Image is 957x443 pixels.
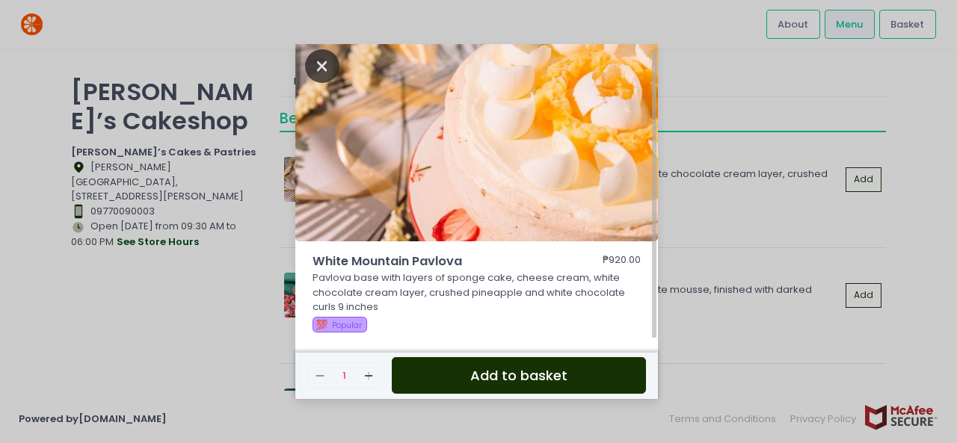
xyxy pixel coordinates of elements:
[313,253,559,270] span: White Mountain Pavlova
[392,357,646,394] button: Add to basket
[603,253,641,270] div: ₱920.00
[305,58,339,72] button: Close
[332,320,362,331] span: Popular
[316,317,327,332] span: 💯
[313,270,641,315] p: Pavlova base with layers of sponge cake, cheese cream, white chocolate cream layer, crushed pinea...
[295,38,658,241] img: White Mountain Pavlova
